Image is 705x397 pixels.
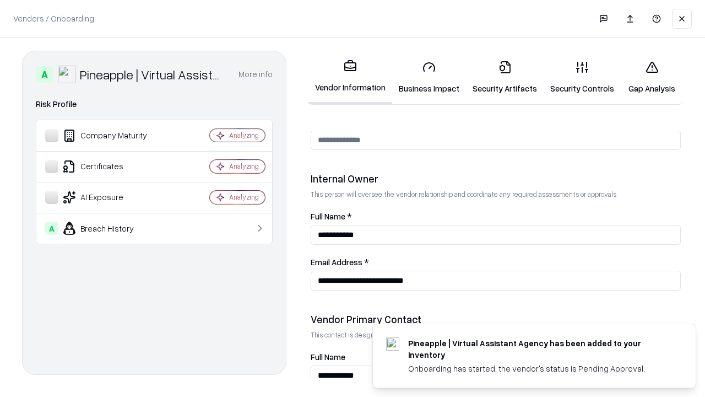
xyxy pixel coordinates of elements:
div: Internal Owner [311,172,681,185]
label: Email Address * [311,258,681,266]
p: Vendors / Onboarding [13,13,94,24]
div: Certificates [45,160,177,173]
div: Risk Profile [36,98,273,111]
div: A [36,66,53,83]
div: Analyzing [229,192,259,202]
div: Breach History [45,222,177,235]
div: AI Exposure [45,191,177,204]
label: Full Name * [311,212,681,221]
a: Security Artifacts [466,52,544,103]
div: Pineapple | Virtual Assistant Agency [80,66,225,83]
label: Full Name [311,353,681,361]
a: Business Impact [392,52,466,103]
img: Pineapple | Virtual Assistant Agency [58,66,75,83]
img: trypineapple.com [386,337,399,351]
p: This person will oversee the vendor relationship and coordinate any required assessments or appro... [311,190,681,199]
a: Vendor Information [308,51,392,104]
div: Analyzing [229,131,259,140]
button: More info [238,65,273,84]
a: Gap Analysis [621,52,683,103]
div: Vendor Primary Contact [311,313,681,326]
div: Company Maturity [45,129,177,142]
div: A [45,222,58,235]
div: Pineapple | Virtual Assistant Agency has been added to your inventory [408,337,669,361]
p: This contact is designated to receive the assessment request from Shift [311,330,681,340]
div: Onboarding has started, the vendor's status is Pending Approval. [408,363,669,374]
div: Analyzing [229,162,259,171]
a: Security Controls [544,52,621,103]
